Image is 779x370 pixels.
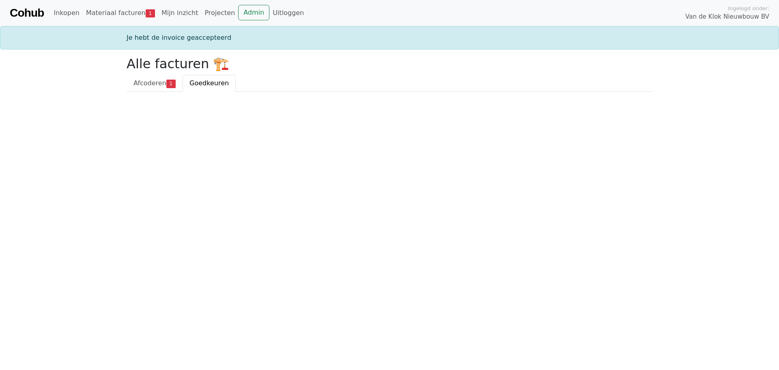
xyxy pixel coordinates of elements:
[685,12,769,22] span: Van de Klok Nieuwbouw BV
[269,5,307,21] a: Uitloggen
[183,75,236,92] a: Goedkeuren
[83,5,158,21] a: Materiaal facturen1
[127,75,183,92] a: Afcoderen1
[122,33,657,43] div: Je hebt de invoice geaccepteerd
[166,80,176,88] span: 1
[50,5,82,21] a: Inkopen
[158,5,202,21] a: Mijn inzicht
[238,5,269,20] a: Admin
[10,3,44,23] a: Cohub
[201,5,238,21] a: Projecten
[189,79,229,87] span: Goedkeuren
[127,56,652,71] h2: Alle facturen 🏗️
[728,4,769,12] span: Ingelogd onder:
[146,9,155,17] span: 1
[133,79,166,87] span: Afcoderen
